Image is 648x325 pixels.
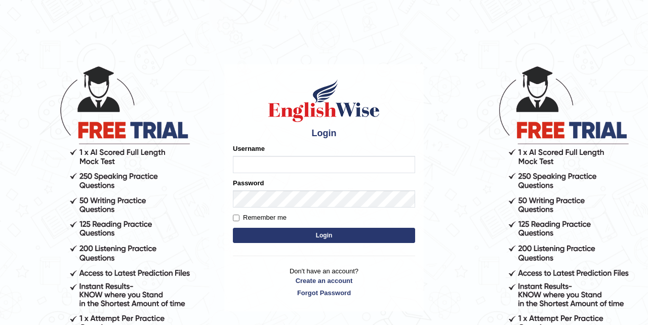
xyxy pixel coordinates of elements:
[233,228,415,243] button: Login
[233,144,265,153] label: Username
[233,178,264,188] label: Password
[233,266,415,298] p: Don't have an account?
[233,129,415,139] h4: Login
[266,78,382,124] img: Logo of English Wise sign in for intelligent practice with AI
[233,215,239,221] input: Remember me
[233,276,415,286] a: Create an account
[233,288,415,298] a: Forgot Password
[233,213,287,223] label: Remember me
